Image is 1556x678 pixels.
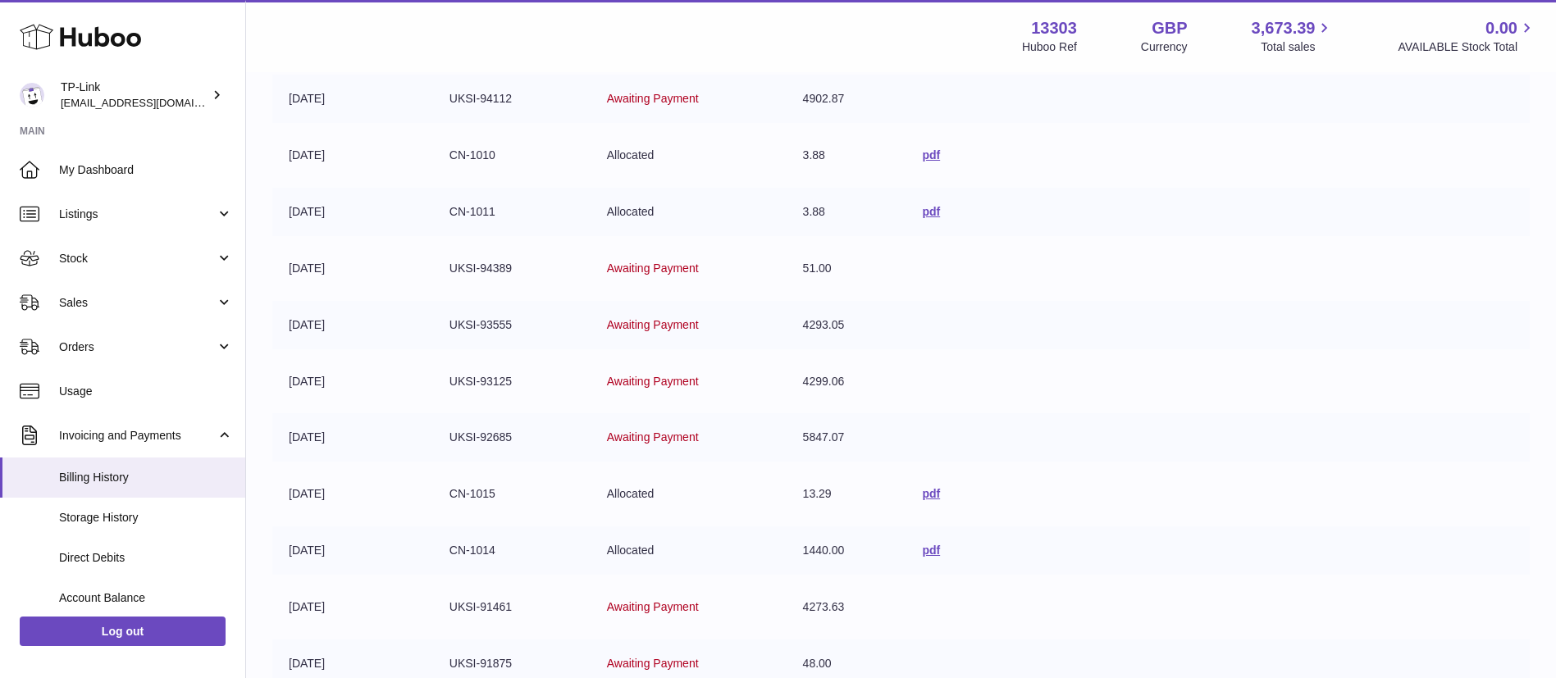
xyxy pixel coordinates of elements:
td: [DATE] [272,301,433,349]
td: UKSI-94112 [433,75,591,123]
a: pdf [922,544,940,557]
span: Direct Debits [59,550,233,566]
span: AVAILABLE Stock Total [1398,39,1536,55]
td: 1440.00 [787,526,906,575]
span: Awaiting Payment [607,318,699,331]
div: Currency [1141,39,1188,55]
span: Awaiting Payment [607,92,699,105]
span: 3,673.39 [1252,17,1316,39]
a: 0.00 AVAILABLE Stock Total [1398,17,1536,55]
span: Stock [59,251,216,266]
span: My Dashboard [59,162,233,178]
span: Account Balance [59,590,233,606]
td: 5847.07 [787,413,906,462]
div: Huboo Ref [1022,39,1077,55]
td: [DATE] [272,357,433,406]
td: UKSI-94389 [433,244,591,293]
span: Billing History [59,470,233,485]
a: pdf [922,148,940,162]
span: Usage [59,384,233,399]
span: Storage History [59,510,233,526]
span: Orders [59,339,216,355]
td: [DATE] [272,583,433,631]
span: Allocated [607,544,655,557]
td: UKSI-91461 [433,583,591,631]
td: [DATE] [272,470,433,518]
strong: 13303 [1031,17,1077,39]
span: Invoicing and Payments [59,428,216,444]
span: Listings [59,207,216,222]
td: UKSI-93555 [433,301,591,349]
td: [DATE] [272,75,433,123]
td: 13.29 [787,470,906,518]
strong: GBP [1152,17,1187,39]
span: 0.00 [1485,17,1517,39]
span: Awaiting Payment [607,600,699,613]
td: 4299.06 [787,357,906,406]
td: UKSI-92685 [433,413,591,462]
span: Total sales [1261,39,1334,55]
td: 51.00 [787,244,906,293]
td: [DATE] [272,188,433,236]
a: Log out [20,617,226,646]
span: Awaiting Payment [607,375,699,388]
a: pdf [922,487,940,500]
td: 3.88 [787,131,906,180]
td: CN-1011 [433,188,591,236]
span: Awaiting Payment [607,430,699,444]
span: Awaiting Payment [607,262,699,275]
td: CN-1010 [433,131,591,180]
span: Allocated [607,148,655,162]
span: [EMAIL_ADDRESS][DOMAIN_NAME] [61,96,241,109]
td: 4273.63 [787,583,906,631]
span: Allocated [607,205,655,218]
td: [DATE] [272,526,433,575]
img: internalAdmin-13303@internal.huboo.com [20,83,44,107]
td: UKSI-93125 [433,357,591,406]
a: 3,673.39 Total sales [1252,17,1335,55]
td: 3.88 [787,188,906,236]
div: TP-Link [61,80,208,111]
td: CN-1015 [433,470,591,518]
span: Sales [59,295,216,311]
td: [DATE] [272,131,433,180]
span: Allocated [607,487,655,500]
td: 4293.05 [787,301,906,349]
td: [DATE] [272,413,433,462]
td: 4902.87 [787,75,906,123]
a: pdf [922,205,940,218]
td: CN-1014 [433,526,591,575]
td: [DATE] [272,244,433,293]
span: Awaiting Payment [607,657,699,670]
